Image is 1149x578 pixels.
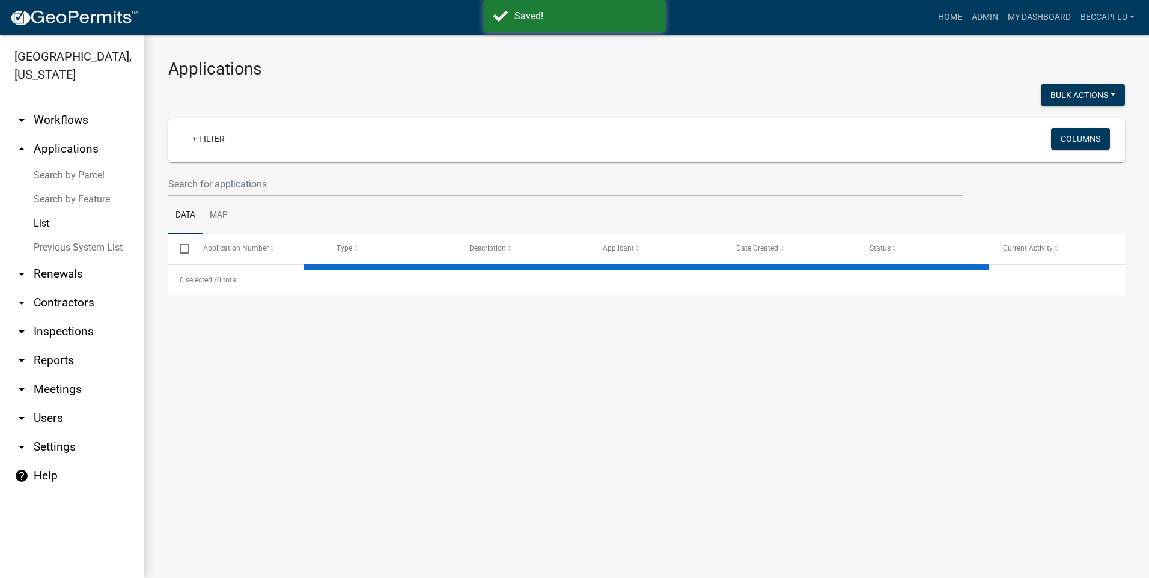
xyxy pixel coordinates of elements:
a: Data [168,196,203,235]
i: arrow_drop_down [14,324,29,339]
div: Saved! [514,9,656,23]
span: Applicant [603,244,634,252]
span: Status [870,244,891,252]
i: arrow_drop_up [14,142,29,156]
i: arrow_drop_down [14,113,29,127]
i: arrow_drop_down [14,440,29,454]
datatable-header-cell: Type [325,234,458,263]
datatable-header-cell: Application Number [191,234,325,263]
i: arrow_drop_down [14,353,29,368]
i: arrow_drop_down [14,411,29,425]
i: arrow_drop_down [14,382,29,397]
div: 0 total [168,265,1125,295]
button: Columns [1051,128,1110,150]
a: BeccaPflu [1076,6,1139,29]
datatable-header-cell: Select [168,234,191,263]
a: Admin [967,6,1003,29]
span: Current Activity [1003,244,1053,252]
datatable-header-cell: Status [858,234,992,263]
h3: Applications [168,59,1125,79]
button: Bulk Actions [1041,84,1125,106]
a: Map [203,196,235,235]
datatable-header-cell: Date Created [725,234,858,263]
span: 0 selected / [180,276,217,284]
datatable-header-cell: Current Activity [992,234,1125,263]
i: arrow_drop_down [14,267,29,281]
datatable-header-cell: Description [458,234,591,263]
a: + Filter [183,128,234,150]
datatable-header-cell: Applicant [591,234,725,263]
input: Search for applications [168,172,963,196]
a: My Dashboard [1003,6,1076,29]
i: help [14,469,29,483]
span: Description [469,244,506,252]
span: Application Number [203,244,269,252]
a: Home [933,6,967,29]
span: Date Created [736,244,778,252]
i: arrow_drop_down [14,296,29,310]
span: Type [337,244,352,252]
